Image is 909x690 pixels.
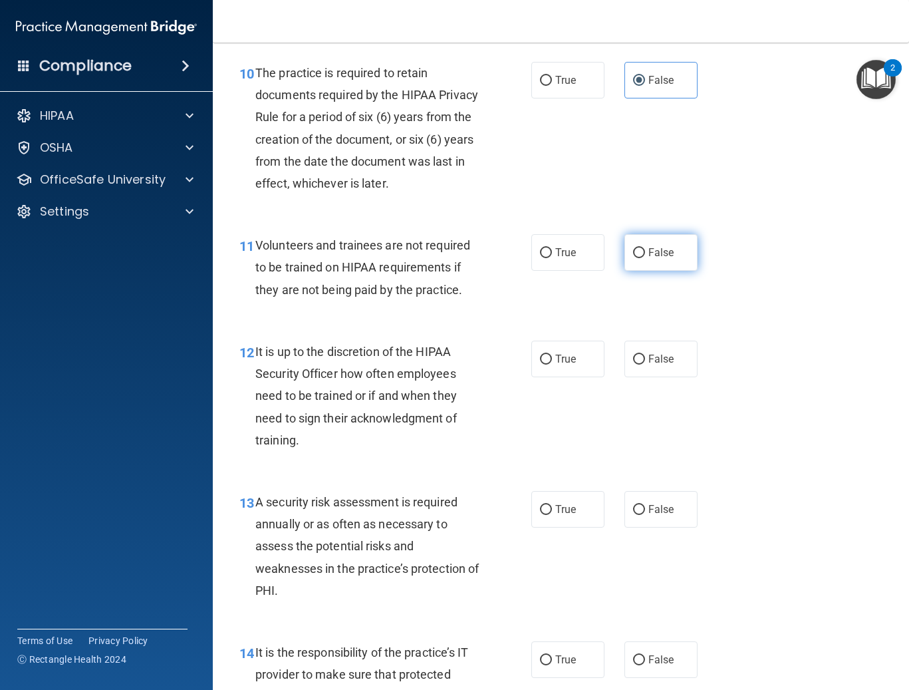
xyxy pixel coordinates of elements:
[679,596,893,649] iframe: Drift Widget Chat Controller
[633,355,645,365] input: False
[540,655,552,665] input: True
[40,204,89,220] p: Settings
[555,246,576,259] span: True
[239,238,254,254] span: 11
[255,238,470,296] span: Volunteers and trainees are not required to be trained on HIPAA requirements if they are not bein...
[40,108,74,124] p: HIPAA
[555,503,576,516] span: True
[540,76,552,86] input: True
[40,140,73,156] p: OSHA
[540,355,552,365] input: True
[633,248,645,258] input: False
[555,353,576,365] span: True
[239,345,254,361] span: 12
[633,505,645,515] input: False
[16,172,194,188] a: OfficeSafe University
[239,645,254,661] span: 14
[17,653,126,666] span: Ⓒ Rectangle Health 2024
[555,653,576,666] span: True
[16,140,194,156] a: OSHA
[239,66,254,82] span: 10
[856,60,896,99] button: Open Resource Center, 2 new notifications
[540,248,552,258] input: True
[648,246,674,259] span: False
[17,634,72,647] a: Terms of Use
[255,495,479,598] span: A security risk assessment is required annually or as often as necessary to assess the potential ...
[16,204,194,220] a: Settings
[255,345,457,447] span: It is up to the discretion of the HIPAA Security Officer how often employees need to be trained o...
[648,653,674,666] span: False
[648,503,674,516] span: False
[16,14,197,41] img: PMB logo
[16,108,194,124] a: HIPAA
[890,68,895,85] div: 2
[39,57,132,75] h4: Compliance
[88,634,148,647] a: Privacy Policy
[648,353,674,365] span: False
[239,495,254,511] span: 13
[540,505,552,515] input: True
[255,66,478,190] span: The practice is required to retain documents required by the HIPAA Privacy Rule for a period of s...
[633,76,645,86] input: False
[648,74,674,86] span: False
[40,172,166,188] p: OfficeSafe University
[555,74,576,86] span: True
[633,655,645,665] input: False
